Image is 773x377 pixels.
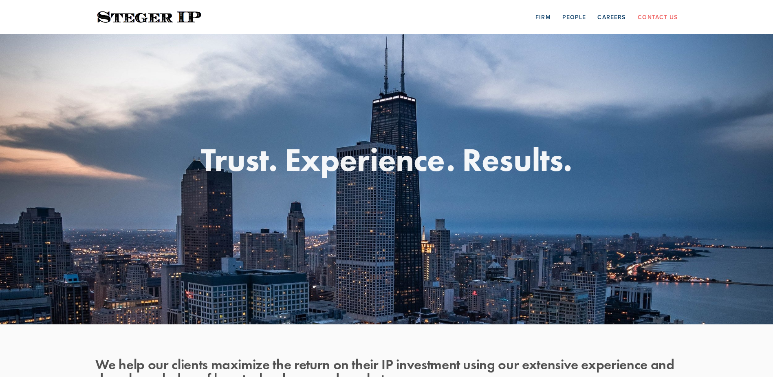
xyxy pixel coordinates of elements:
a: Contact Us [638,11,678,23]
a: Careers [597,11,625,23]
a: People [562,11,586,23]
img: Steger IP | Trust. Experience. Results. [95,9,203,25]
h1: Trust. Experience. Results. [95,143,678,176]
a: Firm [535,11,551,23]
